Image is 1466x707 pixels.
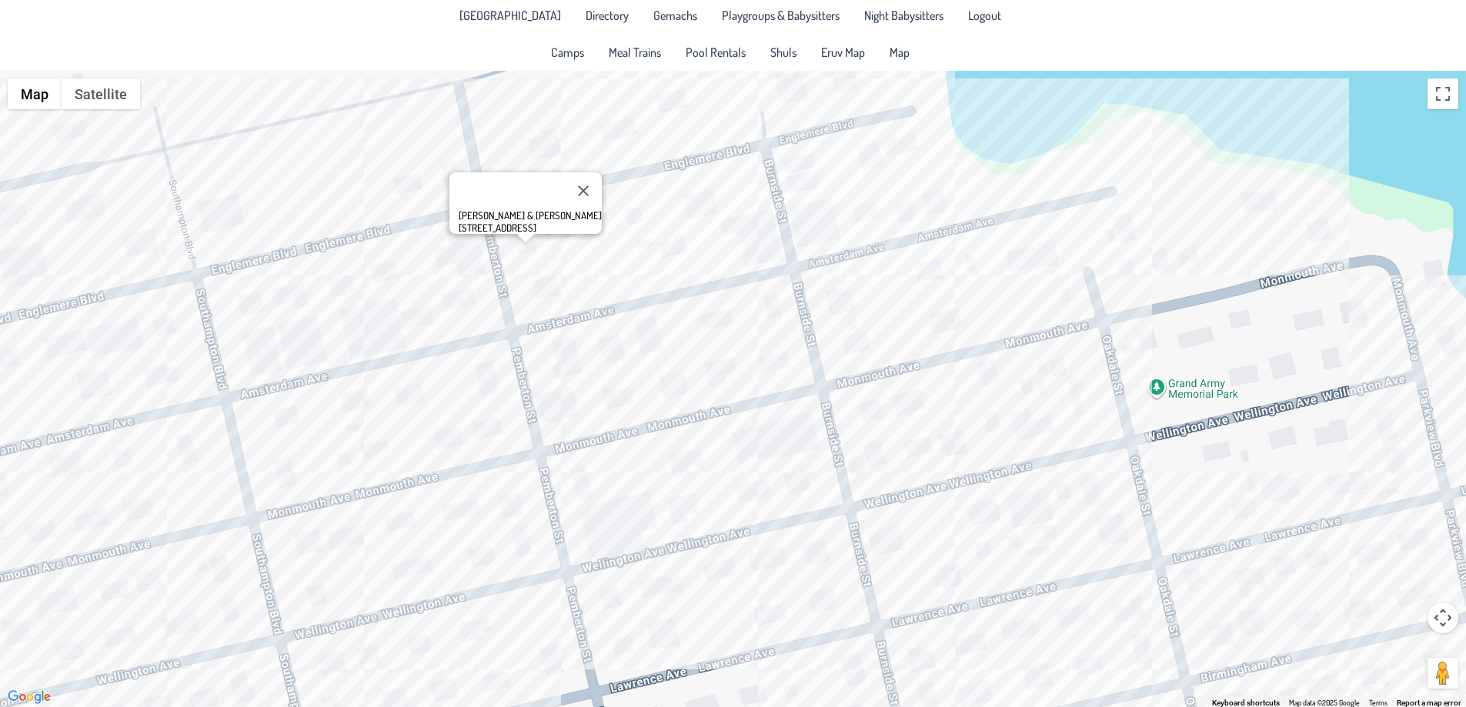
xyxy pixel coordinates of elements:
[968,9,1001,22] span: Logout
[551,46,584,58] span: Camps
[565,172,602,209] button: Close
[761,40,806,65] a: Shuls
[1369,698,1388,707] a: Terms
[880,40,919,65] a: Map
[450,3,570,28] a: [GEOGRAPHIC_DATA]
[770,46,796,58] span: Shuls
[653,9,697,22] span: Gemachs
[855,3,953,28] a: Night Babysitters
[821,46,865,58] span: Eruv Map
[1428,78,1458,109] button: Toggle fullscreen view
[586,9,629,22] span: Directory
[1428,658,1458,689] button: Drag Pegman onto the map to open Street View
[644,3,706,28] a: Gemachs
[459,209,602,234] div: [PERSON_NAME] & [PERSON_NAME] [STREET_ADDRESS]
[450,3,570,28] li: Pine Lake Park
[4,687,55,707] a: Open this area in Google Maps (opens a new window)
[599,40,670,65] a: Meal Trains
[8,78,62,109] button: Show street map
[576,3,638,28] a: Directory
[62,78,140,109] button: Show satellite imagery
[959,3,1010,28] li: Logout
[890,46,910,58] span: Map
[459,9,561,22] span: [GEOGRAPHIC_DATA]
[676,40,755,65] a: Pool Rentals
[609,46,661,58] span: Meal Trains
[1397,699,1461,707] a: Report a map error
[812,40,874,65] a: Eruv Map
[4,687,55,707] img: Google
[686,46,746,58] span: Pool Rentals
[864,9,943,22] span: Night Babysitters
[542,40,593,65] a: Camps
[713,3,849,28] a: Playgroups & Babysitters
[722,9,840,22] span: Playgroups & Babysitters
[1289,698,1360,707] span: Map data ©2025 Google
[1428,602,1458,633] button: Map camera controls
